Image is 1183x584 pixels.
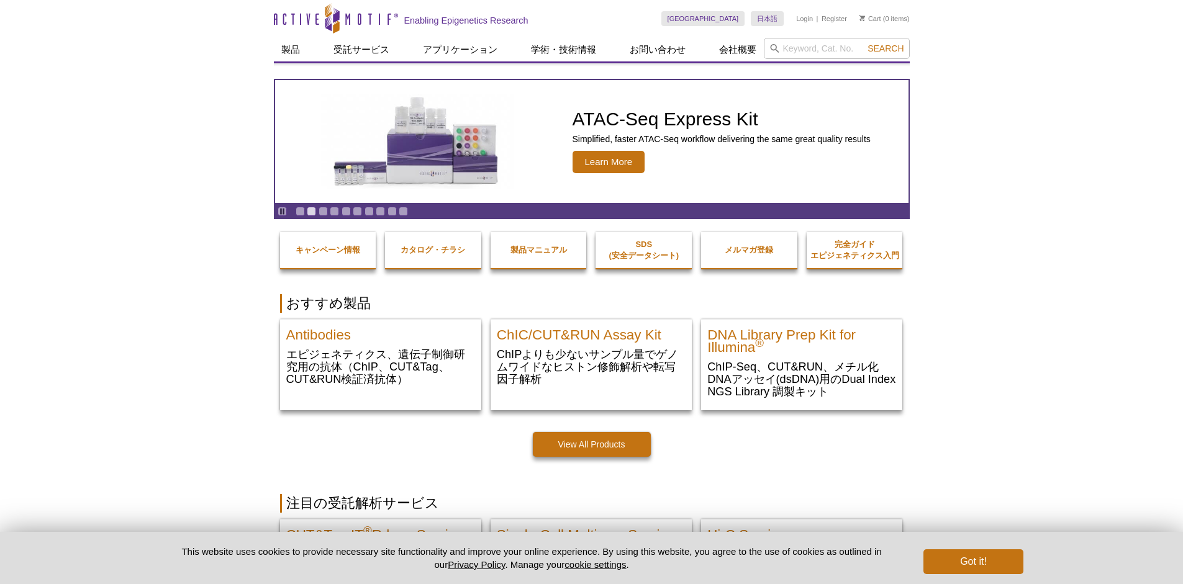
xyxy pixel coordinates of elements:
[622,38,693,61] a: お問い合わせ
[286,348,475,385] p: エピジェネティクス、遺伝子制御研究用の抗体（ChIP、CUT&Tag、CUT&RUN検証済抗体）
[859,15,865,21] img: Your Cart
[817,11,818,26] li: |
[448,559,505,570] a: Privacy Policy
[725,245,773,254] strong: メルマガ登録
[807,227,903,274] a: 完全ガイドエピジェネティクス入門
[810,240,899,260] strong: 完全ガイド エピジェネティクス入門
[280,294,904,313] h2: おすすめ製品
[796,14,813,23] a: Login
[755,336,764,349] sup: ®
[160,545,904,571] p: This website uses cookies to provide necessary site functionality and improve your online experie...
[491,319,692,398] a: ChIC/CUT&RUN Assay Kit ChIC/CUT&RUN Assay Kit ChIPよりも少ないサンプル量でゲノムワイドなヒストン修飾解析や転写因子解析
[497,523,686,541] h2: Single-Cell Multiome Service
[363,524,372,537] sup: ®
[342,207,351,216] a: Go to slide 5
[399,207,408,216] a: Go to slide 10
[296,245,360,254] strong: キャンペーン情報
[822,14,847,23] a: Register
[764,38,910,59] input: Keyword, Cat. No.
[923,549,1023,574] button: Got it!
[286,323,475,341] h2: Antibodies
[353,207,362,216] a: Go to slide 6
[510,245,567,254] strong: 製品マニュアル
[859,14,881,23] a: Cart
[274,38,307,61] a: 製品
[859,11,910,26] li: (0 items)
[751,11,784,26] a: 日本語
[404,15,528,26] h2: Enabling Epigenetics Research
[497,348,686,385] p: ChIPよりも少ないサンプル量でゲノムワイドなヒストン修飾解析や転写因子解析
[661,11,745,26] a: [GEOGRAPHIC_DATA]
[330,207,339,216] a: Go to slide 4
[365,207,374,216] a: Go to slide 7
[864,43,907,54] button: Search
[707,323,896,354] h2: DNA Library Prep Kit for Illumina
[319,207,328,216] a: Go to slide 3
[701,319,902,410] a: DNA Library Prep Kit for Illumina DNA Library Prep Kit for Illumina® ChIP-Seq、CUT&RUN、メチル化DNAアッセイ...
[385,232,481,268] a: カタログ・チラシ
[415,38,505,61] a: アプリケーション
[707,523,896,541] h2: Hi-C Service
[280,319,481,398] a: All Antibodies Antibodies エピジェネティクス、遺伝子制御研究用の抗体（ChIP、CUT&Tag、CUT&RUN検証済抗体）
[609,240,679,260] strong: SDS (安全データシート)
[491,232,587,268] a: 製品マニュアル
[596,227,692,274] a: SDS(安全データシート)
[701,232,797,268] a: メルマガ登録
[326,38,397,61] a: 受託サービス
[278,207,287,216] a: Toggle autoplay
[868,43,904,53] span: Search
[524,38,604,61] a: 学術・技術情報
[376,207,385,216] a: Go to slide 8
[712,38,764,61] a: 会社概要
[280,232,376,268] a: キャンペーン情報
[280,494,904,513] h2: 注目の受託解析サービス
[497,323,686,341] h2: ChIC/CUT&RUN Assay Kit
[307,207,316,216] a: Go to slide 2
[388,207,397,216] a: Go to slide 9
[564,559,626,570] button: cookie settings
[296,207,305,216] a: Go to slide 1
[533,432,651,457] a: View All Products
[707,360,896,398] p: ChIP-Seq、CUT&RUN、メチル化DNAアッセイ(dsDNA)用のDual Index NGS Library 調製キット
[286,523,475,541] h2: CUT&Tag-IT R-loop Service
[401,245,465,254] strong: カタログ・チラシ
